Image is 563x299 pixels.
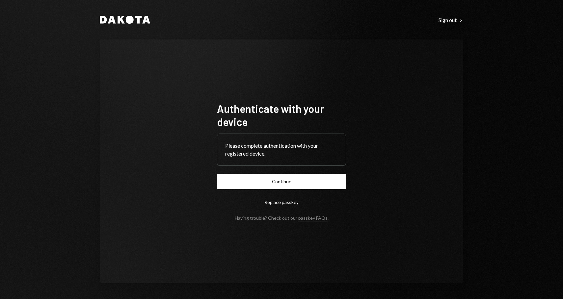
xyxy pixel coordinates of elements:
[439,17,463,23] div: Sign out
[217,194,346,210] button: Replace passkey
[235,215,329,221] div: Having trouble? Check out our .
[217,174,346,189] button: Continue
[225,142,338,158] div: Please complete authentication with your registered device.
[217,102,346,128] h1: Authenticate with your device
[439,16,463,23] a: Sign out
[298,215,328,221] a: passkey FAQs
